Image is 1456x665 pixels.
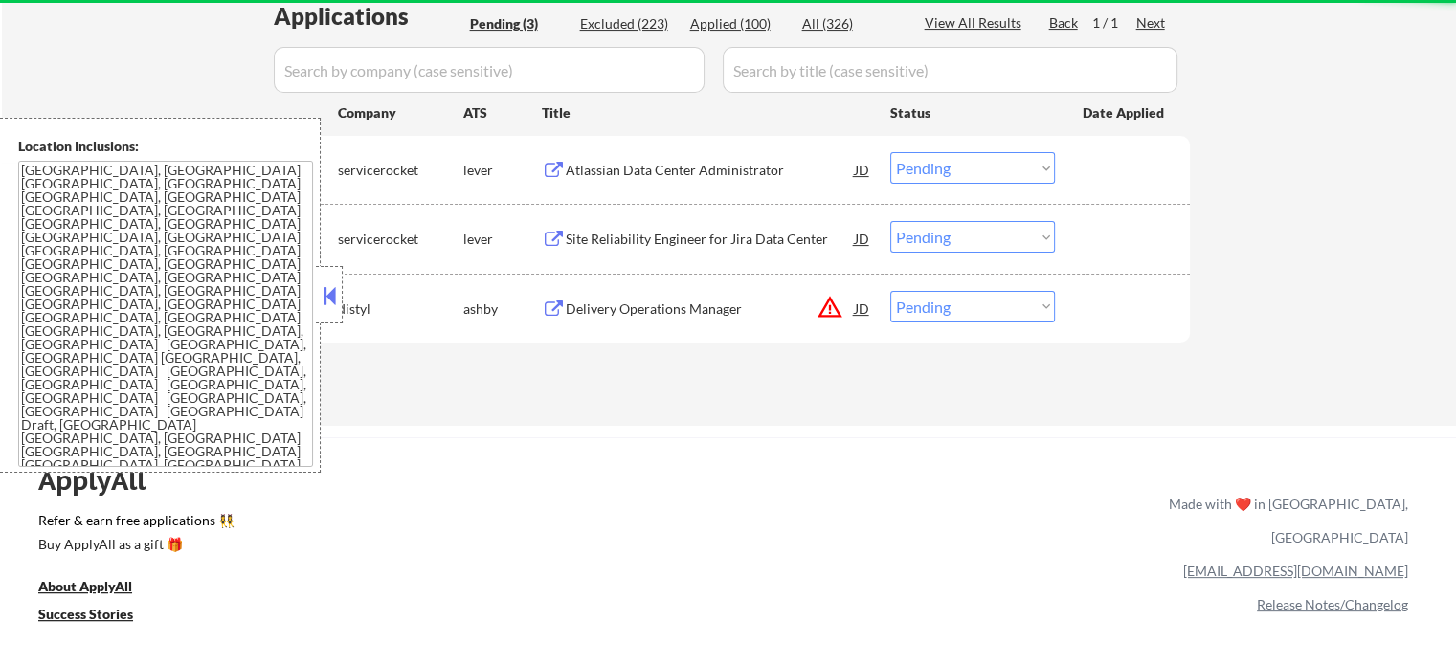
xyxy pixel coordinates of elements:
div: Applications [274,5,463,28]
div: Delivery Operations Manager [566,299,855,319]
u: About ApplyAll [38,578,132,594]
div: Company [338,103,463,122]
u: Success Stories [38,606,133,622]
div: Next [1136,13,1167,33]
div: servicerocket [338,230,463,249]
div: Made with ❤️ in [GEOGRAPHIC_DATA], [GEOGRAPHIC_DATA] [1161,487,1408,554]
div: Status [890,95,1055,129]
div: Atlassian Data Center Administrator [566,161,855,180]
a: Release Notes/Changelog [1257,596,1408,612]
div: Applied (100) [690,14,786,33]
div: Site Reliability Engineer for Jira Data Center [566,230,855,249]
input: Search by company (case sensitive) [274,47,705,93]
div: 1 / 1 [1092,13,1136,33]
a: About ApplyAll [38,576,159,600]
a: Refer & earn free applications 👯‍♀️ [38,514,769,534]
div: JD [853,221,872,255]
a: Success Stories [38,604,159,628]
button: warning_amber [817,294,843,321]
a: Buy ApplyAll as a gift 🎁 [38,534,230,558]
div: Buy ApplyAll as a gift 🎁 [38,538,230,551]
div: JD [853,152,872,187]
div: Location Inclusions: [18,137,313,156]
div: ApplyAll [38,464,168,497]
div: Title [542,103,872,122]
div: ashby [463,299,542,319]
div: distyl [338,299,463,319]
div: All (326) [802,14,898,33]
div: JD [853,291,872,325]
div: Date Applied [1083,103,1167,122]
div: lever [463,230,542,249]
div: lever [463,161,542,180]
div: Back [1049,13,1080,33]
div: Pending (3) [470,14,566,33]
input: Search by title (case sensitive) [723,47,1177,93]
div: View All Results [925,13,1027,33]
div: Excluded (223) [580,14,676,33]
a: [EMAIL_ADDRESS][DOMAIN_NAME] [1183,563,1408,579]
div: servicerocket [338,161,463,180]
div: ATS [463,103,542,122]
